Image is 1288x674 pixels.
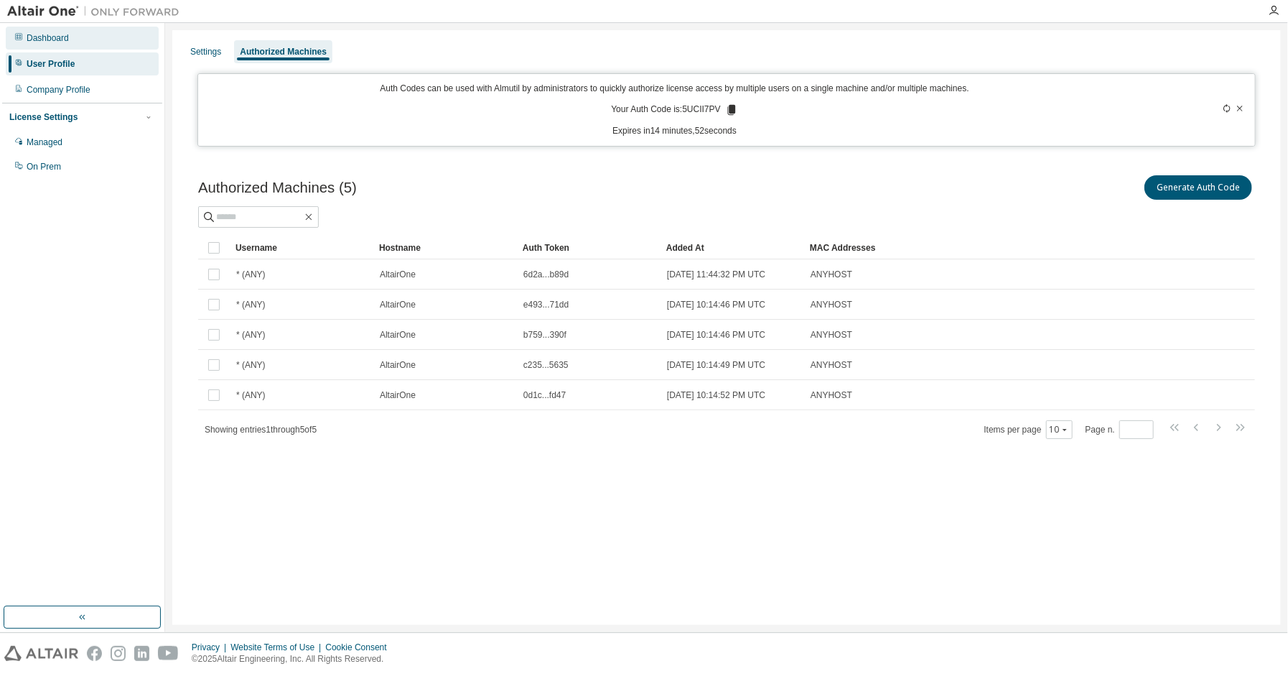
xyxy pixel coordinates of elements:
[27,137,62,148] div: Managed
[111,646,126,661] img: instagram.svg
[207,125,1143,137] p: Expires in 14 minutes, 52 seconds
[1050,424,1069,435] button: 10
[205,425,317,435] span: Showing entries 1 through 5 of 5
[811,389,852,401] span: ANYHOST
[27,32,69,44] div: Dashboard
[134,646,149,661] img: linkedin.svg
[207,83,1143,95] p: Auth Codes can be used with Almutil by administrators to quickly authorize license access by mult...
[4,646,78,661] img: altair_logo.svg
[811,329,852,341] span: ANYHOST
[236,299,266,310] span: * (ANY)
[523,269,569,280] span: 6d2a...b89d
[811,299,852,310] span: ANYHOST
[380,359,416,371] span: AltairOne
[523,329,566,341] span: b759...390f
[611,103,737,116] p: Your Auth Code is: 5UCII7PV
[667,269,765,280] span: [DATE] 11:44:32 PM UTC
[325,642,395,653] div: Cookie Consent
[523,389,566,401] span: 0d1c...fd47
[190,46,221,57] div: Settings
[810,236,1104,259] div: MAC Addresses
[523,299,569,310] span: e493...71dd
[984,420,1073,439] span: Items per page
[9,111,78,123] div: License Settings
[667,359,765,371] span: [DATE] 10:14:49 PM UTC
[1144,175,1252,200] button: Generate Auth Code
[523,359,569,371] span: c235...5635
[192,642,230,653] div: Privacy
[240,46,327,57] div: Authorized Machines
[667,299,765,310] span: [DATE] 10:14:46 PM UTC
[1086,420,1154,439] span: Page n.
[27,84,90,96] div: Company Profile
[158,646,179,661] img: youtube.svg
[380,389,416,401] span: AltairOne
[230,642,325,653] div: Website Terms of Use
[192,653,396,665] p: © 2025 Altair Engineering, Inc. All Rights Reserved.
[198,180,357,196] span: Authorized Machines (5)
[87,646,102,661] img: facebook.svg
[523,236,655,259] div: Auth Token
[236,389,266,401] span: * (ANY)
[380,329,416,341] span: AltairOne
[380,269,416,280] span: AltairOne
[27,161,61,172] div: On Prem
[811,269,852,280] span: ANYHOST
[667,389,765,401] span: [DATE] 10:14:52 PM UTC
[811,359,852,371] span: ANYHOST
[667,329,765,341] span: [DATE] 10:14:46 PM UTC
[235,236,368,259] div: Username
[236,329,266,341] span: * (ANY)
[379,236,511,259] div: Hostname
[27,58,75,70] div: User Profile
[236,269,266,280] span: * (ANY)
[7,4,187,19] img: Altair One
[666,236,798,259] div: Added At
[380,299,416,310] span: AltairOne
[236,359,266,371] span: * (ANY)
